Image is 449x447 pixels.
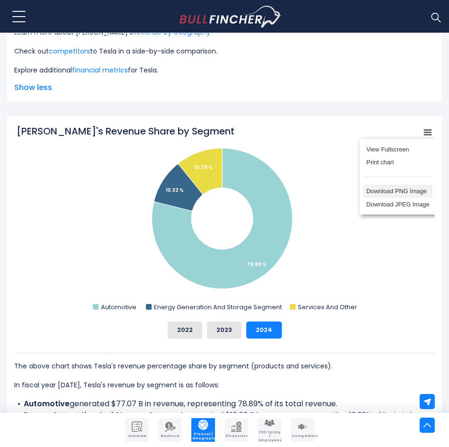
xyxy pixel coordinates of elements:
[225,434,247,438] span: Financials
[192,432,214,440] span: Product / Geography
[298,303,357,312] text: Services And Other
[17,125,234,138] tspan: [PERSON_NAME]'s Revenue Share by Segment
[166,187,184,194] tspan: 10.32 %
[363,143,432,156] li: View Fullscreen
[291,418,314,442] a: Company Competitors
[24,398,70,409] b: Automotive
[72,65,128,75] a: financial metrics
[363,185,432,198] li: Download PNG Image
[14,379,435,391] p: In fiscal year [DATE], Tesla's revenue by segment is as follows:
[194,164,213,171] tspan: 10.78 %
[363,198,432,211] li: Download JPEG Image
[258,418,281,442] a: Company Employees
[247,261,267,268] tspan: 78.89 %
[180,6,282,27] img: Bullfincher logo
[24,410,184,420] b: Energy Generation And Storage Segment
[363,156,432,169] li: Print chart
[191,418,215,442] a: Company Product/Geography
[158,418,182,442] a: Company Revenue
[14,410,435,432] li: generated $10.09 B in revenue, representing 10.32% of its total revenue.
[154,303,282,312] text: Energy Generation And Storage Segment
[14,360,435,372] p: The above chart shows Tesla's revenue percentage share by segment (products and services).
[207,322,242,339] button: 2023
[168,322,202,339] button: 2022
[159,434,181,438] span: Revenue
[14,64,435,76] p: Explore additional for Tesla.
[125,418,149,442] a: Company Overview
[259,430,280,442] span: CEO Salary / Employees
[14,45,435,57] p: Check out to Tesla in a side-by-side comparison.
[292,434,314,438] span: Competitors
[126,434,148,438] span: Overview
[14,82,435,93] span: Show less
[101,303,136,312] text: Automotive
[49,46,90,56] a: competitors
[224,418,248,442] a: Company Financials
[14,125,435,314] svg: Tesla's Revenue Share by Segment
[180,6,281,27] a: Go to homepage
[14,398,435,410] li: generated $77.07 B in revenue, representing 78.89% of its total revenue.
[246,322,282,339] button: 2024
